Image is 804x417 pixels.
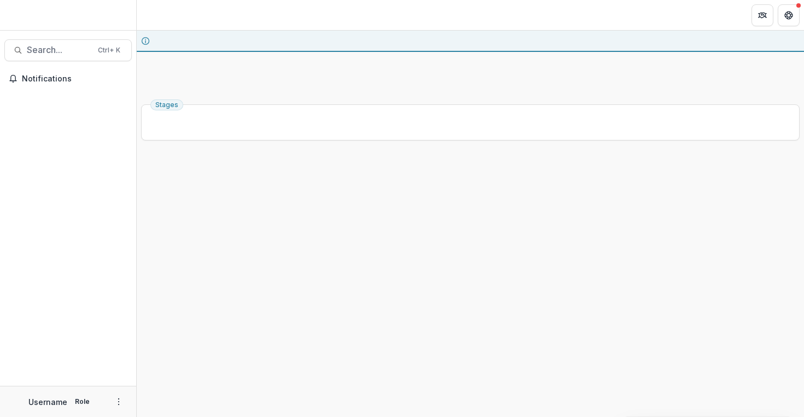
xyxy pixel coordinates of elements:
[778,4,800,26] button: Get Help
[72,397,93,407] p: Role
[27,45,91,55] span: Search...
[4,39,132,61] button: Search...
[751,4,773,26] button: Partners
[22,74,127,84] span: Notifications
[4,70,132,87] button: Notifications
[155,101,178,109] span: Stages
[112,395,125,408] button: More
[96,44,123,56] div: Ctrl + K
[28,396,67,408] p: Username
